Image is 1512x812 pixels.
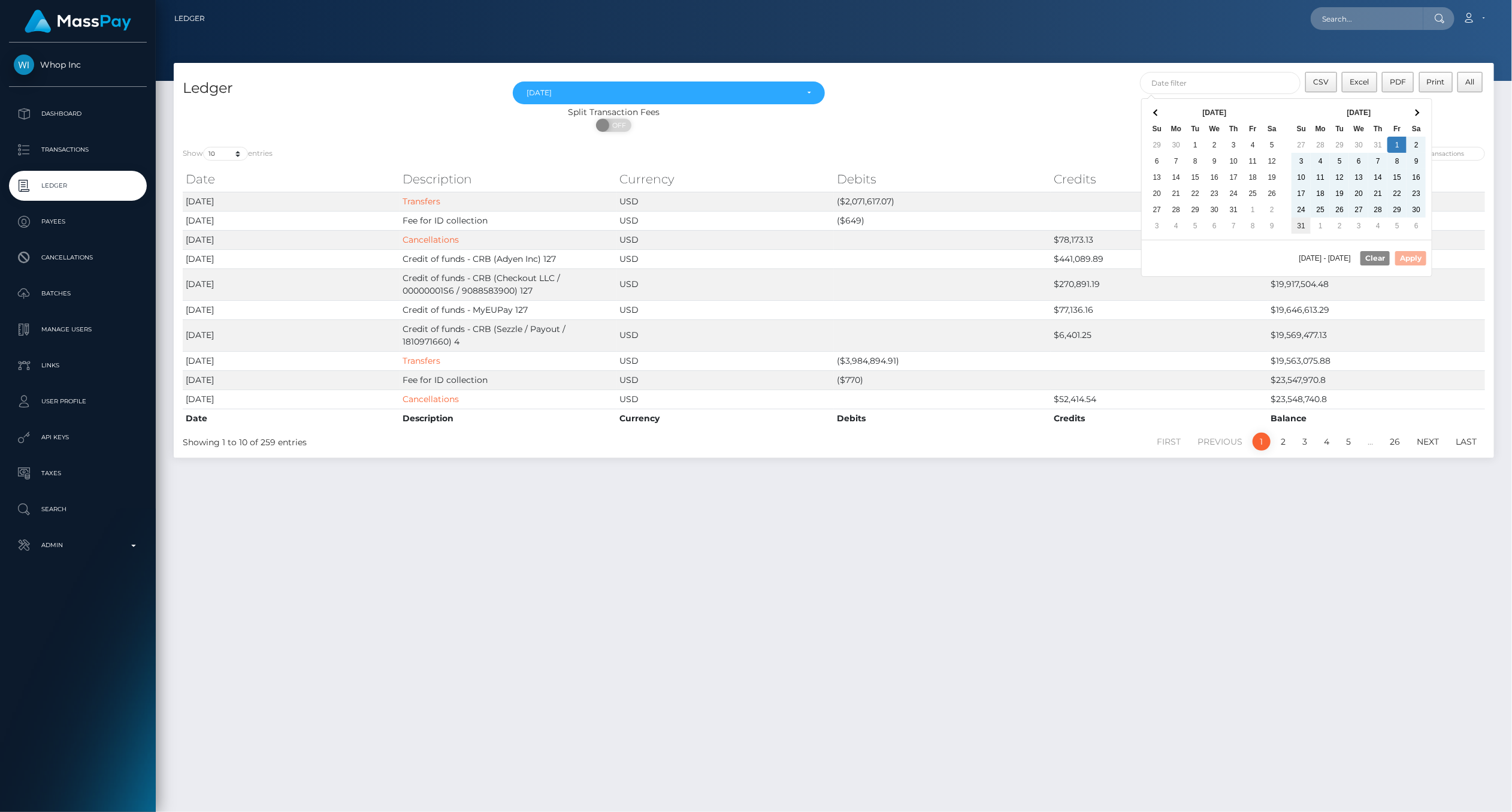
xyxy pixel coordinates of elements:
td: ($770) [834,370,1051,390]
td: 25 [1243,185,1262,201]
td: 5 [1330,153,1349,169]
td: Credit of funds - CRB (Sezzle / Payout / 1810971660) 4 [400,319,616,351]
td: ($3,984,894.91) [834,351,1051,370]
th: Credits [1051,167,1268,191]
th: Mo [1311,120,1330,137]
td: 27 [1147,201,1166,218]
td: 31 [1224,201,1243,218]
td: USD [617,268,834,300]
td: 23 [1407,185,1426,201]
p: Cancellations [14,249,142,267]
th: [DATE] [1166,104,1262,120]
td: 22 [1186,185,1205,201]
a: Transactions [9,135,147,165]
td: 7 [1224,218,1243,234]
td: 8 [1387,153,1407,169]
td: 4 [1311,153,1330,169]
td: 20 [1147,185,1166,201]
td: [DATE] [183,390,400,409]
td: 29 [1147,137,1166,153]
td: $23,547,970.8 [1268,370,1485,390]
div: [DATE] [527,88,797,98]
th: Description [400,409,616,428]
td: 13 [1349,169,1368,185]
td: ($2,071,617.07) [834,192,1051,211]
td: 10 [1292,169,1311,185]
td: 14 [1368,169,1387,185]
td: 7 [1166,153,1186,169]
td: 24 [1224,185,1243,201]
th: We [1349,120,1368,137]
td: 4 [1166,218,1186,234]
td: 11 [1311,169,1330,185]
input: Date filter [1140,72,1301,94]
td: 18 [1243,169,1262,185]
td: 11 [1243,153,1262,169]
h4: Ledger [183,78,495,99]
td: 6 [1147,153,1166,169]
td: $6,401.25 [1051,319,1268,351]
td: $23,548,740.8 [1268,390,1485,409]
button: Aug 2025 [513,81,825,104]
a: 1 [1253,433,1271,451]
td: 21 [1166,185,1186,201]
a: API Keys [9,422,147,452]
td: Credit of funds - CRB (Checkout LLC / 00000001S6 / 9088583900) 127 [400,268,616,300]
td: 6 [1349,153,1368,169]
span: PDF [1390,77,1406,86]
p: API Keys [14,428,142,446]
td: [DATE] [183,249,400,268]
th: Tu [1186,120,1205,137]
td: 30 [1166,137,1186,153]
td: 4 [1243,137,1262,153]
td: 6 [1205,218,1224,234]
td: 4 [1368,218,1387,234]
th: [DATE] [1311,104,1407,120]
a: Transfers [403,355,440,366]
td: $19,917,504.48 [1268,268,1485,300]
td: 2 [1330,218,1349,234]
td: 31 [1368,137,1387,153]
label: Show entries [183,147,273,161]
td: 30 [1407,201,1426,218]
a: 2 [1274,433,1292,451]
a: Ledger [9,171,147,201]
td: 25 [1311,201,1330,218]
td: 29 [1330,137,1349,153]
td: Fee for ID collection [400,211,616,230]
p: Dashboard [14,105,142,123]
th: Date [183,409,400,428]
a: Admin [9,530,147,560]
td: 27 [1292,137,1311,153]
td: Credit of funds - CRB (Adyen Inc) 127 [400,249,616,268]
th: Debits [834,409,1051,428]
input: Search transactions [1398,147,1485,161]
a: Next [1410,433,1446,451]
td: 15 [1186,169,1205,185]
th: Th [1224,120,1243,137]
th: Date [183,167,400,191]
th: Fr [1387,120,1407,137]
td: $19,563,075.88 [1268,351,1485,370]
p: Transactions [14,141,142,159]
td: 23 [1205,185,1224,201]
td: 2 [1407,137,1426,153]
th: Th [1368,120,1387,137]
td: 14 [1166,169,1186,185]
td: USD [617,211,834,230]
td: USD [617,300,834,319]
td: 18 [1311,185,1330,201]
a: Transfers [403,196,440,207]
span: OFF [603,119,633,132]
td: $19,569,477.13 [1268,319,1485,351]
th: Currency [617,167,834,191]
a: 26 [1383,433,1407,451]
td: 7 [1368,153,1387,169]
td: USD [617,230,834,249]
a: Taxes [9,458,147,488]
img: Whop Inc [14,55,34,75]
td: 1 [1387,137,1407,153]
td: 3 [1349,218,1368,234]
select: Showentries [203,147,248,161]
td: 30 [1349,137,1368,153]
